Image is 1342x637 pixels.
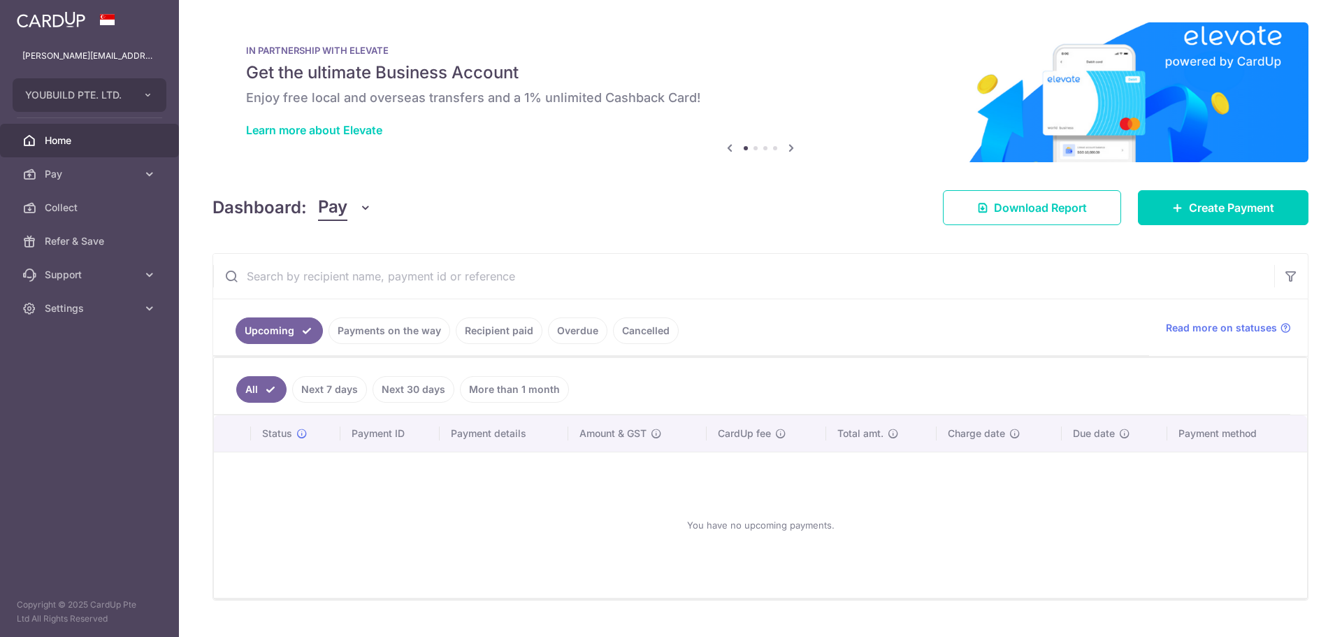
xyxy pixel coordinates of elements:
[45,268,137,282] span: Support
[45,234,137,248] span: Refer & Save
[13,78,166,112] button: YOUBUILD PTE. LTD.
[45,201,137,215] span: Collect
[22,49,157,63] p: [PERSON_NAME][EMAIL_ADDRESS][DOMAIN_NAME]
[329,317,450,344] a: Payments on the way
[943,190,1121,225] a: Download Report
[236,376,287,403] a: All
[17,11,85,28] img: CardUp
[246,123,382,137] a: Learn more about Elevate
[460,376,569,403] a: More than 1 month
[292,376,367,403] a: Next 7 days
[212,195,307,220] h4: Dashboard:
[1073,427,1115,441] span: Due date
[246,62,1275,84] h5: Get the ultimate Business Account
[613,317,679,344] a: Cancelled
[718,427,771,441] span: CardUp fee
[212,22,1308,162] img: Renovation banner
[318,194,347,221] span: Pay
[318,194,372,221] button: Pay
[213,254,1274,299] input: Search by recipient name, payment id or reference
[246,45,1275,56] p: IN PARTNERSHIP WITH ELEVATE
[25,88,129,102] span: YOUBUILD PTE. LTD.
[45,134,137,148] span: Home
[45,301,137,315] span: Settings
[231,464,1290,587] div: You have no upcoming payments.
[45,167,137,181] span: Pay
[262,427,292,441] span: Status
[236,317,323,344] a: Upcoming
[1138,190,1308,225] a: Create Payment
[1189,199,1274,216] span: Create Payment
[1166,321,1291,335] a: Read more on statuses
[1167,415,1307,452] th: Payment method
[373,376,454,403] a: Next 30 days
[456,317,542,344] a: Recipient paid
[837,427,883,441] span: Total amt.
[440,415,568,452] th: Payment details
[1166,321,1277,335] span: Read more on statuses
[548,317,607,344] a: Overdue
[246,90,1275,106] h6: Enjoy free local and overseas transfers and a 1% unlimited Cashback Card!
[579,427,647,441] span: Amount & GST
[994,199,1087,216] span: Download Report
[948,427,1005,441] span: Charge date
[340,415,440,452] th: Payment ID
